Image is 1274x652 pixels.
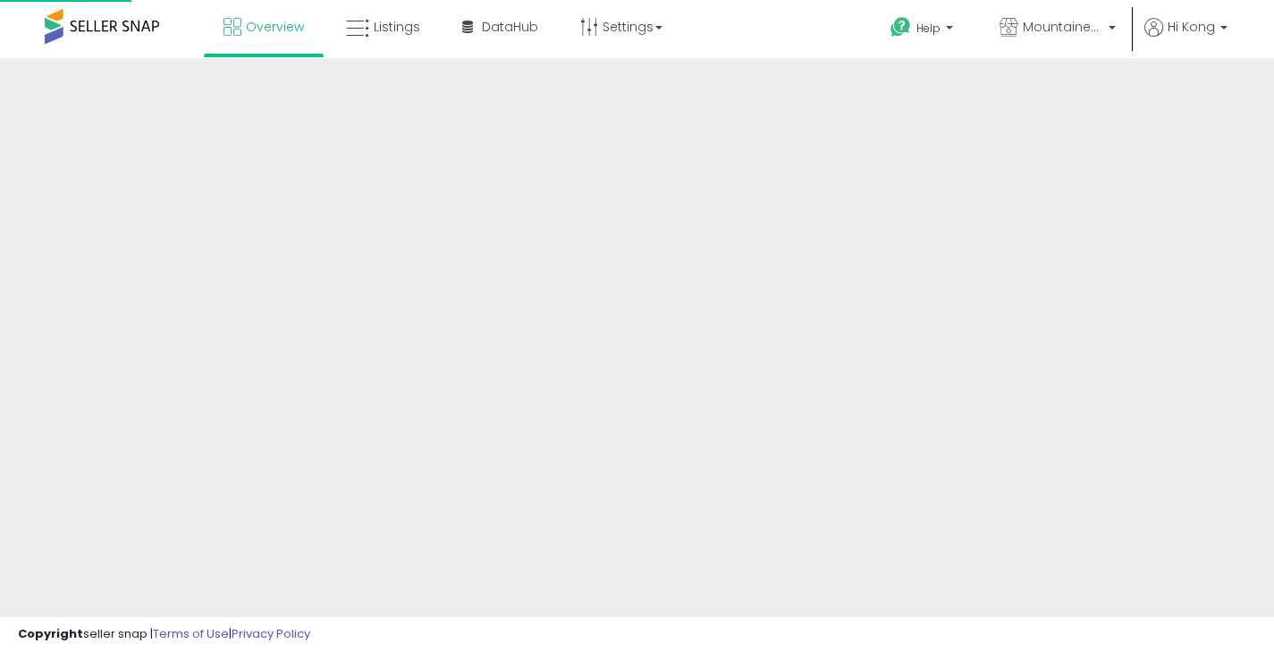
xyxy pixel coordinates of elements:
[876,3,971,58] a: Help
[246,18,304,36] span: Overview
[18,625,83,642] strong: Copyright
[482,18,538,36] span: DataHub
[916,21,941,36] span: Help
[232,625,310,642] a: Privacy Policy
[153,625,229,642] a: Terms of Use
[890,16,912,38] i: Get Help
[1168,18,1215,36] span: Hi Kong
[374,18,420,36] span: Listings
[18,626,310,643] div: seller snap | |
[1023,18,1103,36] span: MountaineerBrand
[1144,18,1228,58] a: Hi Kong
